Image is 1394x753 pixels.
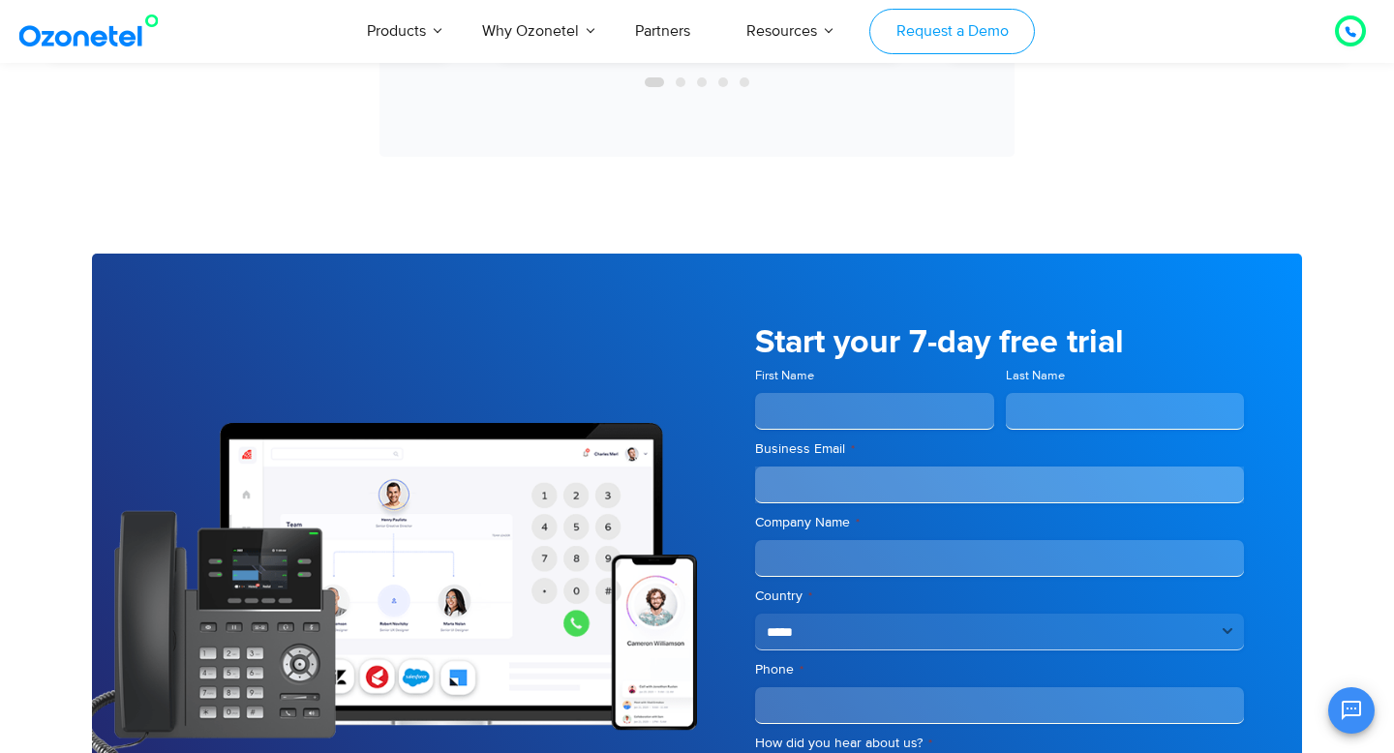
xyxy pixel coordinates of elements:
[755,734,1244,753] label: How did you hear about us?
[869,9,1035,54] a: Request a Demo
[645,77,664,87] span: Go to slide 1
[755,326,1244,359] h5: Start your 7-day free trial
[755,439,1244,459] label: Business Email
[1006,367,1245,385] label: Last Name
[755,660,1244,679] label: Phone
[676,77,685,87] span: Go to slide 2
[697,77,707,87] span: Go to slide 3
[1328,687,1375,734] button: Open chat
[755,367,994,385] label: First Name
[740,77,749,87] span: Go to slide 5
[755,513,1244,532] label: Company Name
[718,77,728,87] span: Go to slide 4
[755,587,1244,606] label: Country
